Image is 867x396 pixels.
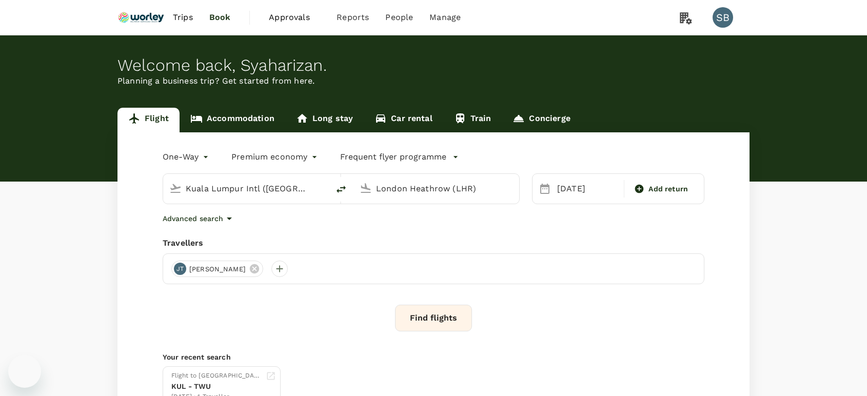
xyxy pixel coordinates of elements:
[163,352,704,362] p: Your recent search
[171,261,263,277] div: JT[PERSON_NAME]
[553,179,622,199] div: [DATE]
[502,108,581,132] a: Concierge
[180,108,285,132] a: Accommodation
[329,177,353,202] button: delete
[171,371,262,381] div: Flight to [GEOGRAPHIC_DATA]
[117,6,165,29] img: Ranhill Worley Sdn Bhd
[443,108,502,132] a: Train
[163,213,223,224] p: Advanced search
[173,11,193,24] span: Trips
[171,381,262,392] div: KUL - TWU
[183,264,252,274] span: [PERSON_NAME]
[174,263,186,275] div: JT
[163,237,704,249] div: Travellers
[648,184,688,194] span: Add return
[395,305,472,331] button: Find flights
[713,7,733,28] div: SB
[117,108,180,132] a: Flight
[117,56,750,75] div: Welcome back , Syaharizan .
[512,187,514,189] button: Open
[231,149,320,165] div: Premium economy
[340,151,459,163] button: Frequent flyer programme
[117,75,750,87] p: Planning a business trip? Get started from here.
[285,108,364,132] a: Long stay
[269,11,320,24] span: Approvals
[385,11,413,24] span: People
[8,355,41,388] iframe: Button to launch messaging window
[364,108,443,132] a: Car rental
[186,181,307,196] input: Depart from
[163,149,211,165] div: One-Way
[376,181,498,196] input: Going to
[209,11,231,24] span: Book
[322,187,324,189] button: Open
[163,212,235,225] button: Advanced search
[340,151,446,163] p: Frequent flyer programme
[337,11,369,24] span: Reports
[429,11,461,24] span: Manage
